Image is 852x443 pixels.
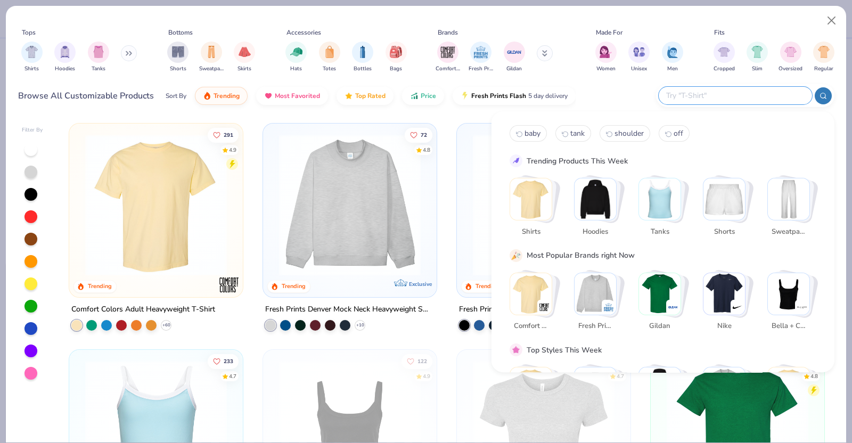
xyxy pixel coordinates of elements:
button: filter button [714,42,735,73]
div: filter for Comfort Colors [436,42,460,73]
span: Top Rated [355,92,386,100]
button: Most Favorited [256,87,328,105]
img: Nike [732,302,743,313]
div: 4.7 [230,372,237,380]
span: baby [525,128,540,138]
button: Like [208,354,239,368]
div: filter for Shorts [167,42,189,73]
span: Exclusive [409,281,432,288]
img: Comfort Colors Image [440,44,456,60]
div: filter for Hats [285,42,307,73]
button: tank1 [555,125,591,142]
span: Most Favorited [275,92,320,100]
img: Shorts [703,178,745,220]
div: 4.9 [423,372,430,380]
img: Totes Image [324,46,335,58]
div: Fits [714,28,725,37]
img: Cozy [703,368,745,409]
span: Comfort Colors [513,321,548,332]
button: filter button [21,42,43,73]
span: Tanks [642,227,677,237]
img: Nike [703,273,745,315]
img: Bella + Canvas [768,273,809,315]
img: Shirts [510,178,552,220]
span: Hats [290,65,302,73]
span: off [674,128,683,138]
span: Comfort Colors [436,65,460,73]
span: 291 [224,132,234,137]
input: Try "T-Shirt" [665,89,805,102]
button: filter button [167,42,189,73]
button: filter button [199,42,224,73]
span: Fresh Prints [469,65,493,73]
button: Stack Card Button Preppy [638,367,687,431]
span: Bottles [354,65,372,73]
button: Stack Card Button Gildan [638,273,687,336]
span: tank [570,128,585,138]
span: Shorts [170,65,186,73]
button: filter button [234,42,255,73]
div: Brands [438,28,458,37]
div: filter for Skirts [234,42,255,73]
div: filter for Totes [319,42,340,73]
div: 4.9 [230,146,237,154]
div: Accessories [286,28,321,37]
span: Shirts [24,65,39,73]
div: Fresh Prints Denver Mock Neck Heavyweight Sweatshirt [265,303,435,316]
button: filter button [779,42,802,73]
div: filter for Regular [813,42,834,73]
div: filter for Fresh Prints [469,42,493,73]
img: trending.gif [203,92,211,100]
div: Top Styles This Week [527,344,602,356]
div: Filter By [22,126,43,134]
button: Stack Card Button Shorts [703,178,752,241]
div: filter for Women [595,42,617,73]
span: Regular [814,65,833,73]
div: filter for Hoodies [54,42,76,73]
button: Stack Card Button Fresh Prints [574,273,623,336]
span: Unisex [631,65,647,73]
img: Gildan [639,273,681,315]
span: Totes [323,65,336,73]
button: filter button [54,42,76,73]
button: shoulder2 [600,125,650,142]
div: Sort By [166,91,186,101]
img: Men Image [667,46,678,58]
img: Regular Image [818,46,830,58]
img: Skirts Image [239,46,251,58]
span: Fresh Prints Flash [471,92,526,100]
button: Stack Card Button Comfort Colors [510,273,559,336]
img: Hoodies [575,178,616,220]
div: filter for Gildan [504,42,525,73]
img: Comfort Colors logo [218,274,240,296]
div: filter for Bags [386,42,407,73]
img: pink_star.gif [511,346,521,355]
button: Stack Card Button Classic [510,367,559,431]
img: Sweatpants Image [206,46,217,58]
img: most_fav.gif [264,92,273,100]
img: Bags Image [390,46,402,58]
img: Sportswear [575,368,616,409]
div: Most Popular Brands right Now [527,250,635,261]
img: Tanks [639,178,681,220]
img: Fresh Prints [575,273,616,315]
button: Stack Card Button Sportswear [574,367,623,431]
button: Stack Card Button Athleisure [767,367,816,431]
div: Comfort Colors Adult Heavyweight T-Shirt [71,303,215,316]
button: filter button [319,42,340,73]
button: Stack Card Button Hoodies [574,178,623,241]
span: Slim [752,65,763,73]
img: Bella + Canvas [797,302,807,313]
span: Hoodies [55,65,75,73]
button: filter button [595,42,617,73]
button: Like [208,127,239,142]
button: filter button [469,42,493,73]
span: 122 [417,358,427,364]
img: Classic [510,368,552,409]
button: Stack Card Button Tanks [638,178,687,241]
button: filter button [813,42,834,73]
button: filter button [436,42,460,73]
img: Oversized Image [784,46,797,58]
img: Hats Image [290,46,302,58]
span: Trending [214,92,240,100]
